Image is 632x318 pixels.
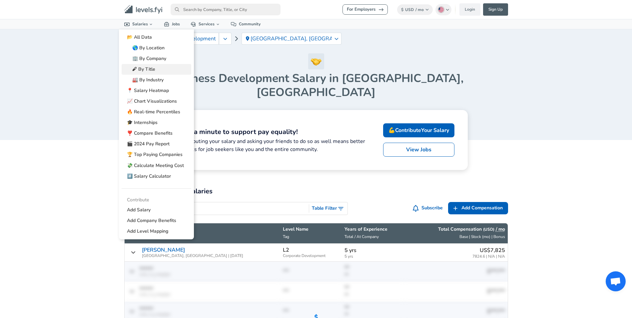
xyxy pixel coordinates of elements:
img: English (US) [438,7,444,12]
button: English (US) [435,4,451,15]
a: 💪ContributeYour Salary [383,123,454,137]
p: US$7,825 [472,246,505,254]
span: Add Compensation [461,204,503,212]
a: Services [185,19,226,29]
a: 🏆 Top Paying Companies [122,149,191,160]
a: 📂 All Data [122,32,191,43]
span: Total Compensation (USD) / moBase | Stock (mo) | Bonus [406,226,505,241]
a: Add Compensation [448,202,508,214]
nav: primary [116,3,516,16]
input: Search by Company, Title, or City [171,4,281,15]
a: Add Company Benefits [122,215,191,226]
li: Contribute [122,195,191,205]
a: For Employers [342,4,388,15]
a: Add Level Mapping [122,226,191,237]
p: 💪 Contribute [388,126,449,134]
a: 🏭️ By Industry [122,75,191,85]
a: 🌎 By Location [122,43,191,53]
span: [GEOGRAPHIC_DATA], [GEOGRAPHIC_DATA] | [DATE] [142,254,243,258]
span: Your Salary [421,127,449,134]
span: / mo [415,7,424,12]
a: 🔥 Real-time Percentiles [122,107,191,117]
span: 7824.6 | N/A | N/A [472,254,505,259]
a: Community [226,19,266,29]
span: 5 yrs [344,254,401,259]
input: Search City, Tag, Etc [138,204,307,213]
p: Level Name [283,226,339,233]
a: Add Salary [122,205,191,215]
h3: Take a minute to support pay equality! [178,127,383,137]
a: 🎬 2024 Pay Report [122,139,191,149]
p: 5 yrs [344,246,401,254]
span: Base | Stock (mo) | Bonus [459,234,505,239]
a: 🏢 By Company [122,53,191,64]
div: 开放式聊天 [606,271,626,291]
a: 🖋 By Title [122,64,191,75]
span: Location | Date [127,234,154,239]
p: Contributing your salary and asking your friends to do so as well means better insights for job s... [178,137,383,153]
a: Login [459,3,480,16]
a: 📍 Salary Heatmap [122,85,191,96]
span: Tag [283,234,289,239]
h2: Recently Submitted Salaries [124,186,508,197]
a: 💸 Calculate Meeting Cost [122,160,191,171]
button: Toggle Search Filters [309,202,347,215]
span: Total / At Company [344,234,379,239]
a: 🎓 Internships [122,117,191,128]
a: ❣️ Compare Benefits [122,128,191,139]
a: Sign Up [483,3,508,16]
a: #️⃣ Salary Calculator [122,171,191,182]
a: [PERSON_NAME] [142,247,185,253]
p: View Jobs [406,146,431,154]
a: View Jobs [383,143,454,157]
p: Years of Experience [344,226,401,233]
a: Jobs [159,19,185,29]
p: Total Compensation [438,226,505,233]
span: USD [405,7,414,12]
a: 📈 Chart Visualizations [122,96,191,107]
a: Salaries [119,19,159,29]
button: / mo [496,226,505,233]
span: $ [401,7,403,12]
button: $USD/ mo [397,4,433,15]
p: [GEOGRAPHIC_DATA], [GEOGRAPHIC_DATA] [251,36,332,42]
button: Subscribe [411,202,445,214]
span: Corporate Development [283,254,339,258]
button: (USD) [483,227,494,232]
p: L2 [283,247,289,253]
h1: Business Development Salary in [GEOGRAPHIC_DATA], [GEOGRAPHIC_DATA] [124,71,508,99]
img: Business Development Icon [308,53,324,69]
